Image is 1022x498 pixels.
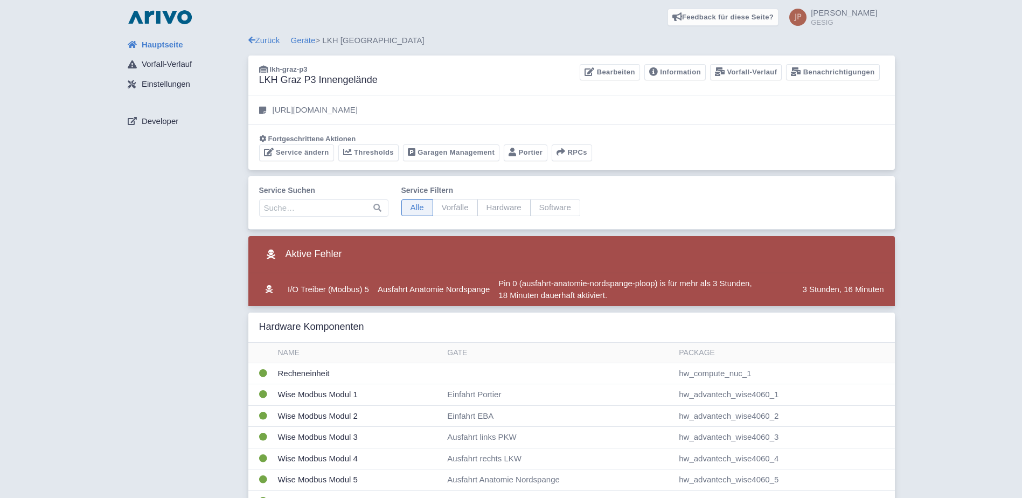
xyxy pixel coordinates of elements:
a: Portier [504,144,547,161]
a: Developer [119,111,248,132]
td: Einfahrt EBA [443,405,675,427]
span: lkh-graz-p3 [270,65,308,73]
td: Ausfahrt Anatomie Nordspange [373,273,494,306]
p: [URL][DOMAIN_NAME] [273,104,358,116]
h3: Hardware Komponenten [259,321,364,333]
th: Name [274,343,443,363]
td: Ausfahrt links PKW [443,427,675,448]
td: hw_advantech_wise4060_4 [675,448,894,469]
span: Hauptseite [142,39,183,51]
span: Pin 0 (ausfahrt-anatomie-nordspange-ploop) is für mehr als 3 Stunden, 18 Minuten dauerhaft aktivi... [498,279,752,300]
td: hw_compute_nuc_1 [675,363,894,384]
a: Vorfall-Verlauf [119,54,248,75]
td: Wise Modbus Modul 1 [274,384,443,406]
a: Zurück [248,36,280,45]
label: Service filtern [401,185,580,196]
th: Gate [443,343,675,363]
span: Vorfall-Verlauf [142,58,192,71]
span: Vorfälle [433,199,478,216]
h3: Aktive Fehler [259,245,342,264]
span: Fortgeschrittene Aktionen [268,135,356,143]
td: Einfahrt Portier [443,384,675,406]
a: Thresholds [338,144,399,161]
span: Software [530,199,580,216]
img: logo [126,9,194,26]
a: Hauptseite [119,34,248,55]
td: Wise Modbus Modul 3 [274,427,443,448]
span: Alle [401,199,433,216]
td: hw_advantech_wise4060_5 [675,469,894,491]
td: hw_advantech_wise4060_2 [675,405,894,427]
span: Developer [142,115,178,128]
td: Wise Modbus Modul 2 [274,405,443,427]
a: Information [644,64,706,81]
td: hw_advantech_wise4060_1 [675,384,894,406]
a: Vorfall-Verlauf [710,64,782,81]
td: I/O Treiber (Modbus) 5 [283,273,373,306]
button: RPCs [552,144,592,161]
a: Bearbeiten [580,64,639,81]
a: Garagen Management [403,144,499,161]
small: GESIG [811,19,877,26]
span: Einstellungen [142,78,190,91]
div: > LKH [GEOGRAPHIC_DATA] [248,34,895,47]
th: Package [675,343,894,363]
h3: LKH Graz P3 Innengelände [259,74,378,86]
td: 3 Stunden, 16 Minuten [798,273,895,306]
td: Wise Modbus Modul 4 [274,448,443,469]
input: Suche… [259,199,388,217]
a: Feedback für diese Seite? [668,9,779,26]
span: Hardware [477,199,531,216]
td: hw_advantech_wise4060_3 [675,427,894,448]
td: Wise Modbus Modul 5 [274,469,443,491]
a: Geräte [291,36,316,45]
label: Service suchen [259,185,388,196]
a: Einstellungen [119,74,248,95]
td: Recheneinheit [274,363,443,384]
td: Ausfahrt rechts LKW [443,448,675,469]
td: Ausfahrt Anatomie Nordspange [443,469,675,491]
a: Service ändern [259,144,334,161]
a: Benachrichtigungen [786,64,879,81]
span: [PERSON_NAME] [811,8,877,17]
a: [PERSON_NAME] GESIG [783,9,877,26]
